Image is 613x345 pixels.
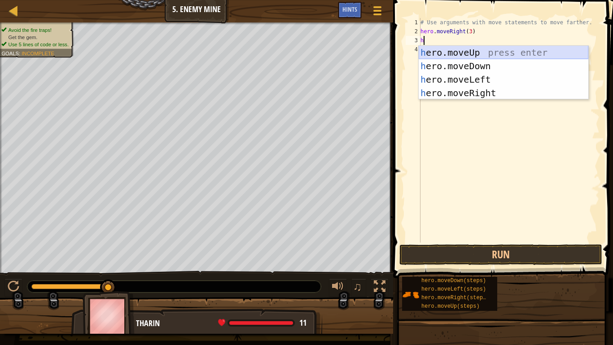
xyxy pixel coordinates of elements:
[9,27,52,33] span: Avoid the fire traps!
[1,41,69,48] li: Use 5 lines of code or less.
[366,2,389,23] button: Show game menu
[406,45,420,54] div: 4
[329,279,347,297] button: Adjust volume
[351,279,367,297] button: ♫
[19,50,22,56] span: :
[218,319,306,327] div: health: 11 / 11
[353,280,362,293] span: ♫
[406,36,420,45] div: 3
[342,5,357,13] span: Hints
[136,318,313,329] div: Tharin
[406,18,420,27] div: 1
[1,34,69,41] li: Get the gem.
[421,303,480,310] span: hero.moveUp(steps)
[4,279,22,297] button: Ctrl + P: Play
[406,27,420,36] div: 2
[421,295,489,301] span: hero.moveRight(steps)
[1,50,19,56] span: Goals
[9,41,69,47] span: Use 5 lines of code or less.
[83,291,135,341] img: thang_avatar_frame.png
[22,50,54,56] span: Incomplete
[399,244,602,265] button: Run
[371,279,389,297] button: Toggle fullscreen
[421,286,486,292] span: hero.moveLeft(steps)
[402,286,419,303] img: portrait.png
[421,278,486,284] span: hero.moveDown(steps)
[299,317,306,328] span: 11
[9,34,38,40] span: Get the gem.
[1,27,69,34] li: Avoid the fire traps!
